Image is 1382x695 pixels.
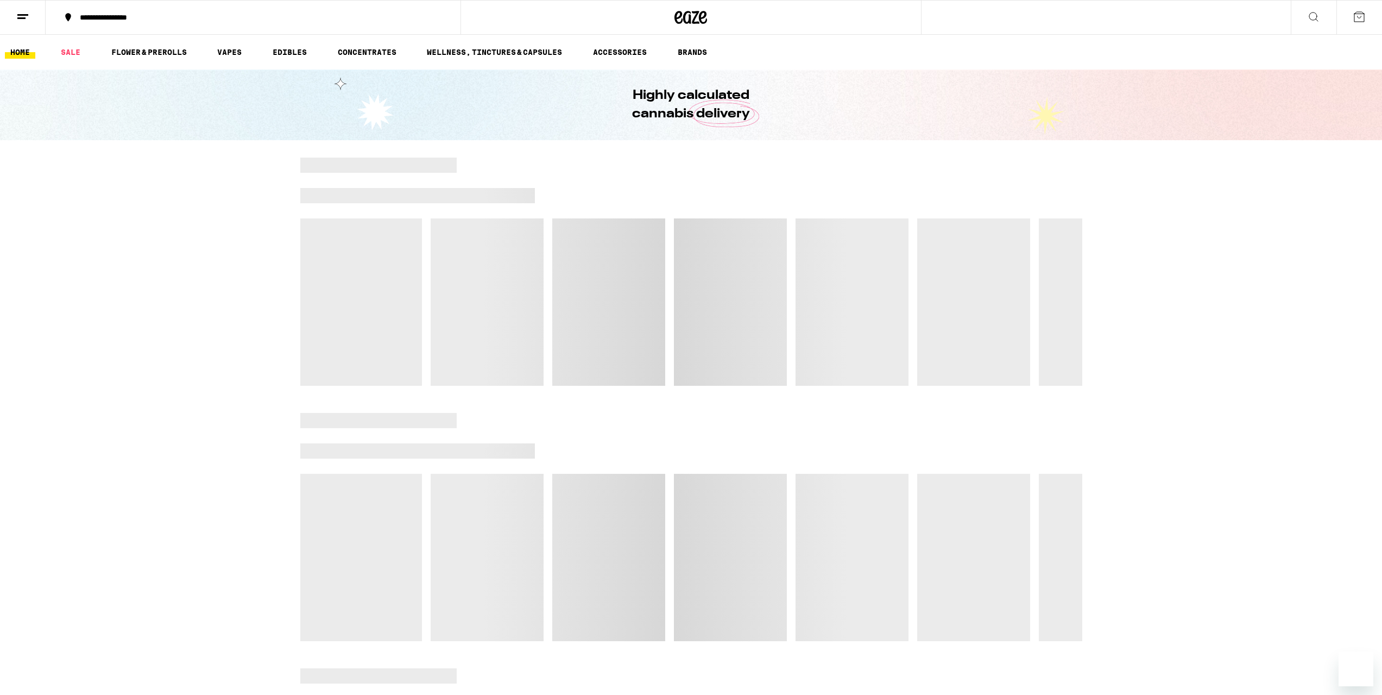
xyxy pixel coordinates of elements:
a: BRANDS [672,46,712,59]
a: CONCENTRATES [332,46,402,59]
a: ACCESSORIES [588,46,652,59]
h1: Highly calculated cannabis delivery [602,86,781,123]
a: FLOWER & PREROLLS [106,46,192,59]
a: EDIBLES [267,46,312,59]
a: HOME [5,46,35,59]
a: SALE [55,46,86,59]
a: WELLNESS, TINCTURES & CAPSULES [421,46,567,59]
iframe: Button to launch messaging window [1339,652,1373,686]
a: VAPES [212,46,247,59]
